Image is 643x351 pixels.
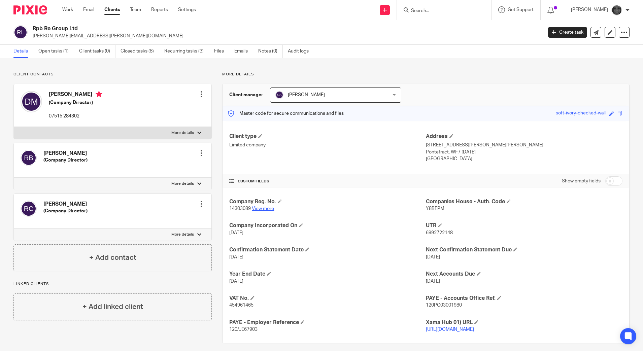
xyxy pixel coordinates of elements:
[611,5,622,15] img: Snapchat-1387757528.jpg
[13,25,28,39] img: svg%3E
[229,92,263,98] h3: Client manager
[426,133,622,140] h4: Address
[229,271,426,278] h4: Year End Date
[571,6,608,13] p: [PERSON_NAME]
[426,142,622,148] p: [STREET_ADDRESS][PERSON_NAME][PERSON_NAME]
[288,93,325,97] span: [PERSON_NAME]
[426,198,622,205] h4: Companies House - Auth. Code
[426,231,453,235] span: 6992722148
[426,271,622,278] h4: Next Accounts Due
[89,252,136,263] h4: + Add contact
[21,201,37,217] img: svg%3E
[43,201,88,208] h4: [PERSON_NAME]
[288,45,314,58] a: Audit logs
[229,295,426,302] h4: VAT No.
[229,255,243,259] span: [DATE]
[96,91,102,98] i: Primary
[252,206,274,211] a: View more
[234,45,253,58] a: Emails
[229,142,426,148] p: Limited company
[49,113,102,119] p: 07515 284302
[275,91,283,99] img: svg%3E
[171,181,194,186] p: More details
[222,72,630,77] p: More details
[82,302,143,312] h4: + Add linked client
[228,110,344,117] p: Master code for secure communications and files
[83,6,94,13] a: Email
[556,110,606,117] div: soft-ivory-checked-wall
[426,206,444,211] span: Y8BEPM
[33,33,538,39] p: [PERSON_NAME][EMAIL_ADDRESS][PERSON_NAME][DOMAIN_NAME]
[43,150,88,157] h4: [PERSON_NAME]
[104,6,120,13] a: Clients
[229,327,258,332] span: 120/JE67903
[426,279,440,284] span: [DATE]
[121,45,159,58] a: Closed tasks (8)
[79,45,115,58] a: Client tasks (0)
[33,25,437,32] h2: Rpb Re Group Ltd
[410,8,471,14] input: Search
[426,155,622,162] p: [GEOGRAPHIC_DATA]
[43,157,88,164] h5: (Company Director)
[49,99,102,106] h5: (Company Director)
[43,208,88,214] h5: (Company Director)
[21,91,42,112] img: svg%3E
[171,130,194,136] p: More details
[13,45,33,58] a: Details
[13,72,212,77] p: Client contacts
[130,6,141,13] a: Team
[548,27,587,38] a: Create task
[229,303,253,308] span: 454961465
[426,255,440,259] span: [DATE]
[229,279,243,284] span: [DATE]
[178,6,196,13] a: Settings
[508,7,534,12] span: Get Support
[13,281,212,287] p: Linked clients
[38,45,74,58] a: Open tasks (1)
[426,222,622,229] h4: UTR
[164,45,209,58] a: Recurring tasks (3)
[151,6,168,13] a: Reports
[49,91,102,99] h4: [PERSON_NAME]
[258,45,283,58] a: Notes (0)
[426,327,474,332] a: [URL][DOMAIN_NAME]
[426,319,622,326] h4: Xama Hub 01) URL
[21,150,37,166] img: svg%3E
[426,303,462,308] span: 120PG03001980
[62,6,73,13] a: Work
[229,206,251,211] span: 14303089
[562,178,601,184] label: Show empty fields
[229,222,426,229] h4: Company Incorporated On
[426,246,622,253] h4: Next Confirmation Statement Due
[13,5,47,14] img: Pixie
[229,319,426,326] h4: PAYE - Employer Reference
[229,179,426,184] h4: CUSTOM FIELDS
[171,232,194,237] p: More details
[426,149,622,155] p: Pontefract, WF7 [DATE]
[229,133,426,140] h4: Client type
[229,231,243,235] span: [DATE]
[229,198,426,205] h4: Company Reg. No.
[229,246,426,253] h4: Confirmation Statement Date
[426,295,622,302] h4: PAYE - Accounts Office Ref.
[214,45,229,58] a: Files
